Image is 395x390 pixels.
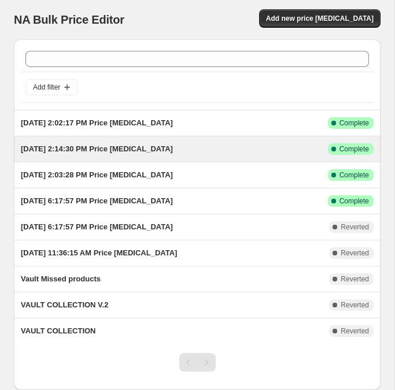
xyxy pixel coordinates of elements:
[341,248,369,258] span: Reverted
[25,79,78,95] button: Add filter
[21,222,173,231] span: [DATE] 6:17:57 PM Price [MEDICAL_DATA]
[14,13,124,26] span: NA Bulk Price Editor
[339,170,369,180] span: Complete
[339,118,369,128] span: Complete
[21,118,173,127] span: [DATE] 2:02:17 PM Price [MEDICAL_DATA]
[21,300,108,309] span: VAULT COLLECTION V.2
[21,144,173,153] span: [DATE] 2:14:30 PM Price [MEDICAL_DATA]
[21,196,173,205] span: [DATE] 6:17:57 PM Price [MEDICAL_DATA]
[21,170,173,179] span: [DATE] 2:03:28 PM Price [MEDICAL_DATA]
[21,274,101,283] span: Vault Missed products
[339,144,369,154] span: Complete
[21,248,177,257] span: [DATE] 11:36:15 AM Price [MEDICAL_DATA]
[259,9,381,28] button: Add new price [MEDICAL_DATA]
[341,326,369,336] span: Reverted
[339,196,369,206] span: Complete
[33,83,60,92] span: Add filter
[341,300,369,310] span: Reverted
[341,274,369,284] span: Reverted
[21,326,96,335] span: VAULT COLLECTION
[341,222,369,232] span: Reverted
[266,14,374,23] span: Add new price [MEDICAL_DATA]
[179,353,216,372] nav: Pagination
